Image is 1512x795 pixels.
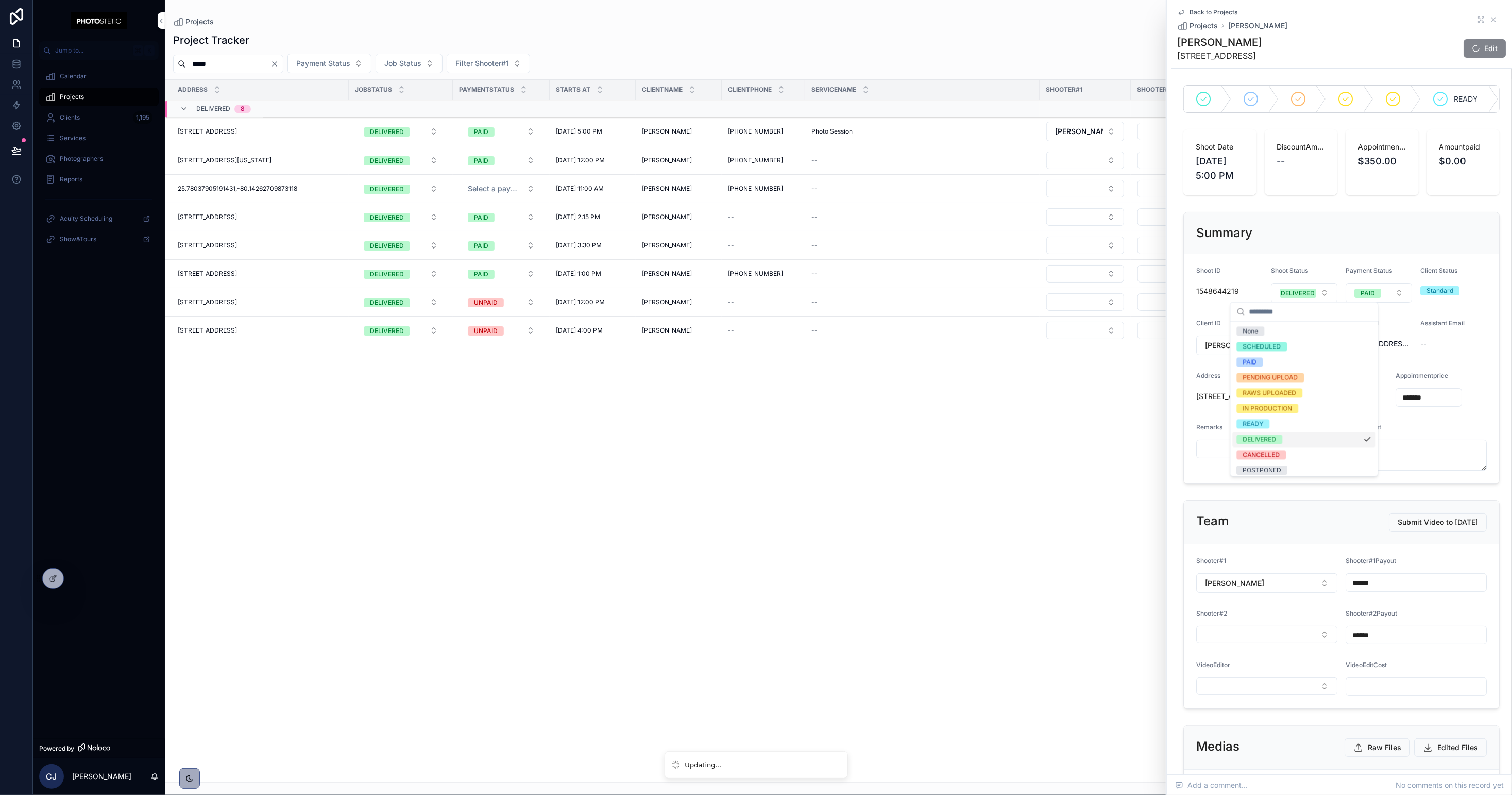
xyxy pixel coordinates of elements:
[1437,742,1478,753] span: Edited Files
[178,270,237,278] span: [STREET_ADDRESS]
[355,264,447,284] a: Select Button
[1046,208,1125,226] a: Select Button
[185,16,214,27] span: Projects
[1137,322,1215,339] button: Select Button
[1346,557,1396,565] span: Shooter#1Payout
[270,60,283,68] button: Clear
[642,241,692,250] span: [PERSON_NAME]
[460,321,543,340] button: Select Button
[1196,267,1221,274] span: Shoot ID
[642,326,716,335] a: [PERSON_NAME]
[1205,578,1264,588] span: [PERSON_NAME]
[355,236,446,255] button: Select Button
[178,127,237,136] span: [STREET_ADDRESS]
[459,236,543,255] a: Select Button
[1055,126,1103,137] span: [PERSON_NAME]
[1046,86,1082,94] span: Shooter#1
[178,241,343,250] a: [STREET_ADDRESS]
[355,151,446,170] button: Select Button
[178,326,237,335] span: [STREET_ADDRESS]
[556,326,630,335] a: [DATE] 4:00 PM
[355,208,446,226] button: Select Button
[178,185,297,193] span: 25.78037905191431,-80.14262709873118
[474,298,498,307] div: UNPAID
[55,46,129,55] span: Jump to...
[1346,283,1412,303] button: Select Button
[1396,780,1504,790] span: No comments on this record yet
[1137,123,1215,140] button: Select Button
[1358,142,1406,152] span: Appointmentprice
[1137,264,1215,283] a: Select Button
[642,213,692,221] span: [PERSON_NAME]
[459,321,543,340] a: Select Button
[370,185,404,194] div: DELIVERED
[1175,780,1248,790] span: Add a comment...
[1137,208,1215,226] button: Select Button
[355,122,447,141] a: Select Button
[1046,264,1125,283] a: Select Button
[811,241,1033,250] a: --
[1243,404,1293,413] div: IN PRODUCTION
[60,72,87,80] span: Calendar
[1137,151,1215,170] a: Select Button
[355,293,446,311] button: Select Button
[728,298,734,306] span: --
[370,127,404,137] div: DELIVERED
[1196,391,1287,402] span: [STREET_ADDRESS]
[1137,180,1215,197] button: Select Button
[556,156,605,164] span: [DATE] 12:00 PM
[1196,319,1221,327] span: Client ID
[355,236,447,255] a: Select Button
[1228,21,1287,31] a: [PERSON_NAME]
[1137,236,1215,255] a: Select Button
[1243,466,1282,475] div: POSTPONED
[1398,517,1478,527] span: Submit Video to [DATE]
[72,771,131,782] p: [PERSON_NAME]
[39,170,159,189] a: Reports
[178,156,343,164] a: [STREET_ADDRESS][US_STATE]
[1271,267,1308,274] span: Shoot Status
[1243,358,1257,367] div: PAID
[1196,609,1227,617] span: Shooter#2
[556,326,603,335] span: [DATE] 4:00 PM
[1137,152,1215,169] button: Select Button
[1420,267,1457,274] span: Client Status
[370,326,404,336] div: DELIVERED
[1420,339,1426,349] span: --
[728,298,799,306] a: --
[1243,435,1277,444] div: DELIVERED
[39,88,159,106] a: Projects
[1046,180,1124,197] button: Select Button
[1277,154,1285,169] span: --
[1196,513,1229,529] h2: Team
[728,185,799,193] a: [PHONE_NUMBER]
[1046,208,1124,226] button: Select Button
[455,58,509,69] span: Filter Shooter#1
[642,270,692,278] span: [PERSON_NAME]
[642,127,692,136] span: [PERSON_NAME]
[642,156,692,164] span: [PERSON_NAME]
[1414,738,1487,757] button: Edited Files
[1046,293,1124,311] button: Select Button
[460,151,543,170] button: Select Button
[1046,293,1125,311] a: Select Button
[811,326,818,335] span: --
[811,270,1033,278] a: --
[642,298,716,306] a: [PERSON_NAME]
[60,155,103,163] span: Photographers
[556,86,590,94] span: Starts At
[556,270,630,278] a: [DATE] 1:00 PM
[459,151,543,170] a: Select Button
[1046,151,1125,170] a: Select Button
[556,127,630,136] a: [DATE] 5:00 PM
[1046,322,1124,339] button: Select Button
[1439,142,1488,152] span: Amountpaid
[468,184,522,194] span: Select a paymentstatus
[447,54,530,73] button: Select Button
[178,241,237,250] span: [STREET_ADDRESS]
[474,241,488,251] div: PAID
[1243,389,1297,398] div: RAWS UPLOADED
[1361,289,1375,298] div: PAID
[355,207,447,227] a: Select Button
[178,156,271,164] span: [STREET_ADDRESS][US_STATE]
